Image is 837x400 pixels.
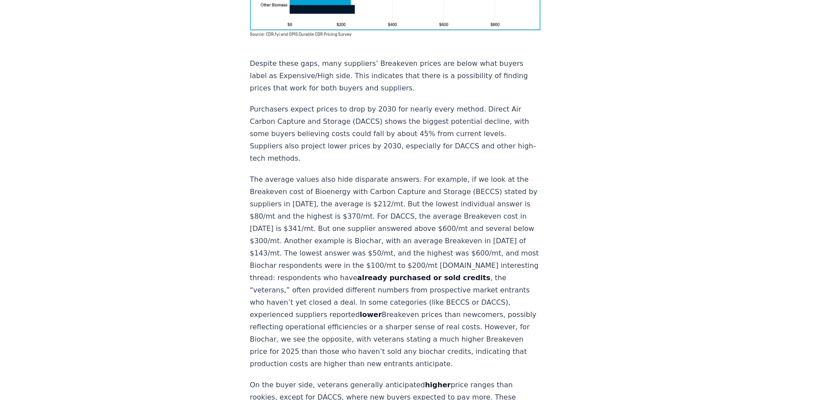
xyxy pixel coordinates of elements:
p: Purchasers expect prices to drop by 2030 for nearly every method. Direct Air Carbon Capture and S... [250,103,541,165]
strong: already purchased or sold credits [357,274,490,282]
strong: lower [360,310,382,319]
p: The average values also hide disparate answers. For example, if we look at the Breakeven cost of ... [250,173,541,370]
strong: higher [425,381,450,389]
p: Despite these gaps, many suppliers’ Breakeven prices are below what buyers label as Expensive/Hig... [250,58,541,94]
